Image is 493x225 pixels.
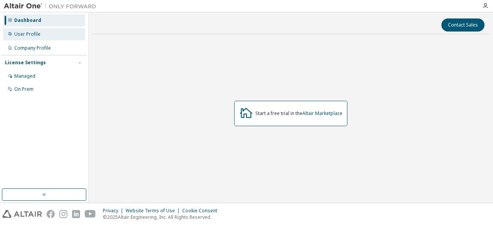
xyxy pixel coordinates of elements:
[4,2,100,10] img: Altair One
[103,214,222,220] p: © 2025 Altair Engineering, Inc. All Rights Reserved.
[103,208,126,214] div: Privacy
[85,210,96,218] img: youtube.svg
[126,208,182,214] div: Website Terms of Use
[302,110,342,117] a: Altair Marketplace
[47,210,55,218] img: facebook.svg
[14,31,40,37] div: User Profile
[182,208,222,214] div: Cookie Consent
[14,86,34,92] div: On Prem
[59,210,67,218] img: instagram.svg
[14,73,35,79] div: Managed
[2,210,42,218] img: altair_logo.svg
[72,210,80,218] img: linkedin.svg
[14,17,41,23] div: Dashboard
[14,45,51,51] div: Company Profile
[255,110,342,117] div: Start a free trial in the
[5,60,46,66] div: License Settings
[441,18,485,32] button: Contact Sales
